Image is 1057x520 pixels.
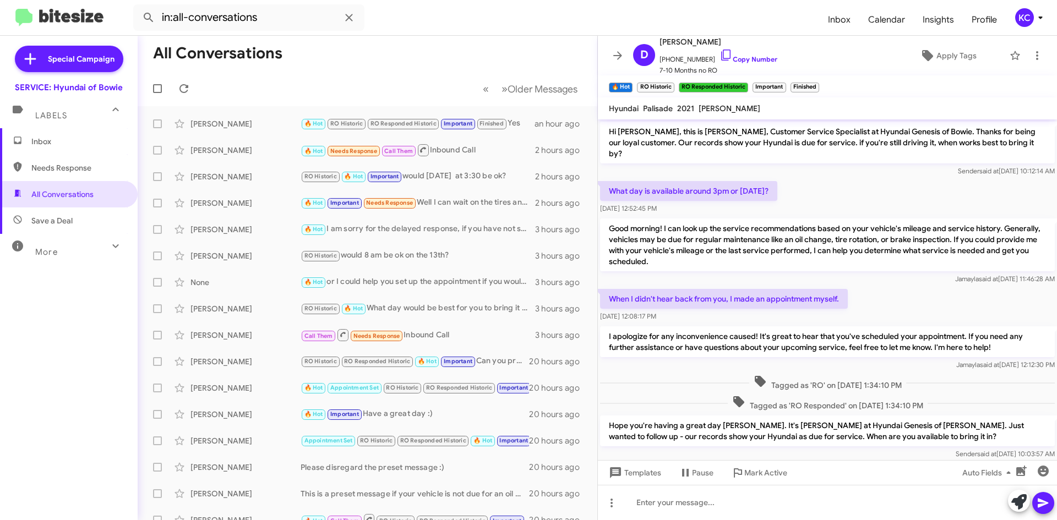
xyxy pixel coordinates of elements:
[153,45,282,62] h1: All Conversations
[304,384,323,391] span: 🔥 Hot
[190,224,301,235] div: [PERSON_NAME]
[963,4,1006,36] span: Profile
[304,332,333,340] span: Call Them
[495,78,584,100] button: Next
[891,46,1004,65] button: Apply Tags
[529,435,589,446] div: 20 hours ago
[728,395,928,411] span: Tagged as 'RO Responded' on [DATE] 1:34:10 PM
[190,356,301,367] div: [PERSON_NAME]
[190,145,301,156] div: [PERSON_NAME]
[749,375,906,391] span: Tagged as 'RO' on [DATE] 1:34:10 PM
[609,83,633,92] small: 🔥 Hot
[304,305,337,312] span: RO Historic
[529,409,589,420] div: 20 hours ago
[660,65,777,76] span: 7-10 Months no RO
[330,410,359,418] span: Important
[914,4,963,36] span: Insights
[954,463,1024,483] button: Auto Fields
[699,103,760,113] span: [PERSON_NAME]
[637,83,674,92] small: RO Historic
[600,312,656,320] span: [DATE] 12:08:17 PM
[508,83,577,95] span: Older Messages
[598,463,670,483] button: Templates
[529,382,589,393] div: 20 hours ago
[304,252,337,259] span: RO Historic
[304,226,323,233] span: 🔥 Hot
[330,199,359,206] span: Important
[477,78,584,100] nav: Page navigation example
[301,196,535,209] div: Well I can wait on the tires and get them elsewhere. I'll drop it off - are there loaners?
[418,358,437,365] span: 🔥 Hot
[190,488,301,499] div: [PERSON_NAME]
[660,48,777,65] span: [PHONE_NUMBER]
[535,118,589,129] div: an hour ago
[133,4,364,31] input: Search
[640,46,649,64] span: D
[535,250,589,261] div: 3 hours ago
[304,120,323,127] span: 🔥 Hot
[31,162,125,173] span: Needs Response
[679,83,748,92] small: RO Responded Historic
[301,328,535,342] div: Inbound Call
[360,437,393,444] span: RO Historic
[600,326,1055,357] p: I apologize for any inconvenience caused! It's great to hear that you've scheduled your appointme...
[962,463,1015,483] span: Auto Fields
[600,181,777,201] p: What day is available around 3pm or [DATE]?
[535,303,589,314] div: 3 hours ago
[301,381,529,394] div: My pleasure! You as well :)
[31,136,125,147] span: Inbox
[301,276,535,288] div: or I could help you set up the appointment if you would like
[600,204,657,212] span: [DATE] 12:52:45 PM
[304,147,323,155] span: 🔥 Hot
[371,173,399,180] span: Important
[529,488,589,499] div: 20 hours ago
[304,437,353,444] span: Appointment Set
[344,305,363,312] span: 🔥 Hot
[476,78,495,100] button: Previous
[190,462,301,473] div: [PERSON_NAME]
[977,450,996,458] span: said at
[819,4,859,36] a: Inbox
[859,4,914,36] a: Calendar
[535,198,589,209] div: 2 hours ago
[535,277,589,288] div: 3 hours ago
[301,462,529,473] div: Please disregard the preset message :)
[1015,8,1034,27] div: KC
[301,408,529,420] div: Have a great day :)
[529,356,589,367] div: 20 hours ago
[190,435,301,446] div: [PERSON_NAME]
[600,289,848,309] p: When I didn't hear back from you, I made an appointment myself.
[15,46,123,72] a: Special Campaign
[660,35,777,48] span: [PERSON_NAME]
[535,145,589,156] div: 2 hours ago
[190,118,301,129] div: [PERSON_NAME]
[744,463,787,483] span: Mark Active
[190,171,301,182] div: [PERSON_NAME]
[1006,8,1045,27] button: KC
[190,382,301,393] div: [PERSON_NAME]
[955,275,1055,283] span: Jamayla [DATE] 11:46:28 AM
[386,384,418,391] span: RO Historic
[190,409,301,420] div: [PERSON_NAME]
[344,358,410,365] span: RO Responded Historic
[190,330,301,341] div: [PERSON_NAME]
[480,120,504,127] span: Finished
[35,111,67,121] span: Labels
[190,250,301,261] div: [PERSON_NAME]
[535,330,589,341] div: 3 hours ago
[31,215,73,226] span: Save a Deal
[692,463,713,483] span: Pause
[722,463,796,483] button: Mark Active
[330,120,363,127] span: RO Historic
[979,275,998,283] span: said at
[301,249,535,262] div: would 8 am be ok on the 13th?
[353,332,400,340] span: Needs Response
[190,303,301,314] div: [PERSON_NAME]
[301,170,535,183] div: would [DATE] at 3:30 be ok?
[979,167,999,175] span: said at
[301,302,535,315] div: What day would be best for you to bring it back in?
[35,247,58,257] span: More
[720,55,777,63] a: Copy Number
